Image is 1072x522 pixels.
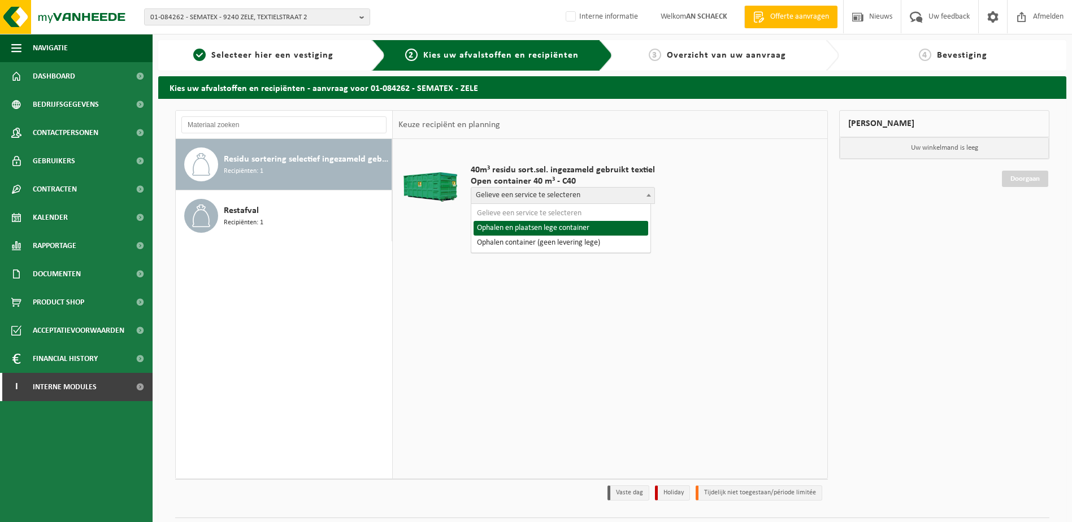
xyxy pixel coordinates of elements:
[33,90,99,119] span: Bedrijfsgegevens
[919,49,931,61] span: 4
[655,485,690,501] li: Holiday
[423,51,579,60] span: Kies uw afvalstoffen en recipiënten
[224,166,263,177] span: Recipiënten: 1
[33,288,84,316] span: Product Shop
[33,260,81,288] span: Documenten
[33,316,124,345] span: Acceptatievoorwaarden
[563,8,638,25] label: Interne informatie
[224,217,263,228] span: Recipiënten: 1
[840,137,1049,159] p: Uw winkelmand is leeg
[686,12,727,21] strong: AN SCHAECK
[1002,171,1048,187] a: Doorgaan
[937,51,987,60] span: Bevestiging
[649,49,661,61] span: 3
[405,49,418,61] span: 2
[176,190,392,241] button: Restafval Recipiënten: 1
[181,116,387,133] input: Materiaal zoeken
[33,175,77,203] span: Contracten
[607,485,649,501] li: Vaste dag
[33,232,76,260] span: Rapportage
[33,373,97,401] span: Interne modules
[33,119,98,147] span: Contactpersonen
[211,51,333,60] span: Selecteer hier een vestiging
[158,76,1066,98] h2: Kies uw afvalstoffen en recipiënten - aanvraag voor 01-084262 - SEMATEX - ZELE
[471,187,655,204] span: Gelieve een service te selecteren
[393,111,506,139] div: Keuze recipiënt en planning
[33,62,75,90] span: Dashboard
[474,236,649,250] li: Ophalen container (geen levering lege)
[33,147,75,175] span: Gebruikers
[471,176,655,187] span: Open container 40 m³ - C40
[474,206,649,221] li: Gelieve een service te selecteren
[164,49,363,62] a: 1Selecteer hier een vestiging
[33,345,98,373] span: Financial History
[33,34,68,62] span: Navigatie
[767,11,832,23] span: Offerte aanvragen
[224,204,259,217] span: Restafval
[474,221,649,236] li: Ophalen en plaatsen lege container
[150,9,355,26] span: 01-084262 - SEMATEX - 9240 ZELE, TEXTIELSTRAAT 2
[224,153,389,166] span: Residu sortering selectief ingezameld gebruikt textiel (verlaagde heffing)
[471,164,655,176] span: 40m³ residu sort.sel. ingezameld gebruikt textiel
[176,139,392,190] button: Residu sortering selectief ingezameld gebruikt textiel (verlaagde heffing) Recipiënten: 1
[11,373,21,401] span: I
[471,188,654,203] span: Gelieve een service te selecteren
[744,6,837,28] a: Offerte aanvragen
[33,203,68,232] span: Kalender
[144,8,370,25] button: 01-084262 - SEMATEX - 9240 ZELE, TEXTIELSTRAAT 2
[193,49,206,61] span: 1
[839,110,1049,137] div: [PERSON_NAME]
[667,51,786,60] span: Overzicht van uw aanvraag
[696,485,822,501] li: Tijdelijk niet toegestaan/période limitée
